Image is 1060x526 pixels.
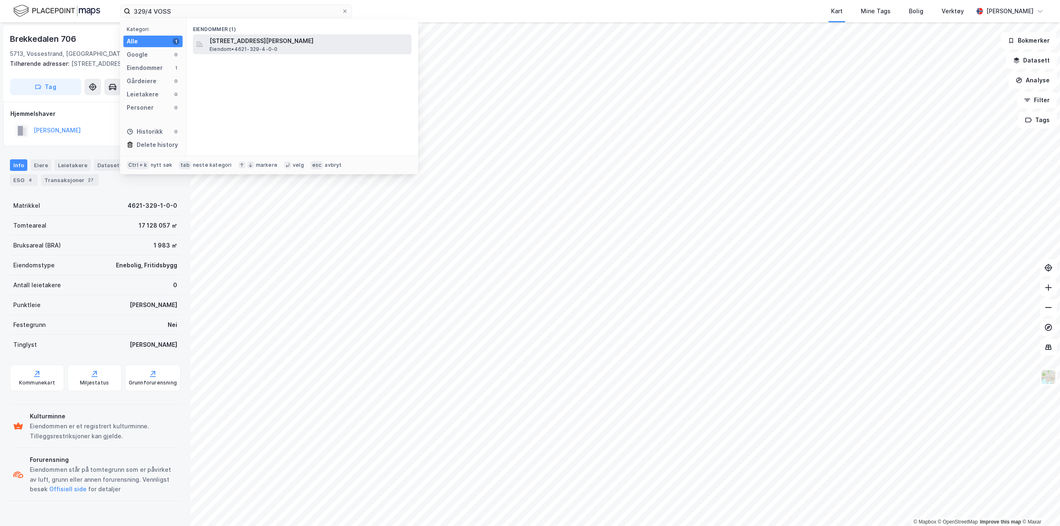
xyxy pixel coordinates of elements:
div: [PERSON_NAME] [986,6,1033,16]
div: Tinglyst [13,340,37,350]
div: [PERSON_NAME] [130,340,177,350]
div: Kart [831,6,843,16]
div: avbryt [325,162,342,168]
div: Historikk [127,127,163,137]
div: Kulturminne [30,411,177,421]
div: 1 [173,38,179,45]
div: 0 [173,51,179,58]
span: [STREET_ADDRESS][PERSON_NAME] [210,36,408,46]
div: Datasett [94,159,125,171]
img: logo.f888ab2527a4732fd821a326f86c7f29.svg [13,4,100,18]
button: Tag [10,79,81,95]
div: Gårdeiere [127,76,157,86]
button: Analyse [1009,72,1057,89]
div: Grunnforurensning [129,379,177,386]
div: Eiendommer (1) [186,19,418,34]
div: [STREET_ADDRESS] [10,59,174,69]
iframe: Chat Widget [1019,486,1060,526]
div: markere [256,162,277,168]
div: Eiere [31,159,51,171]
div: Alle [127,36,138,46]
button: Tags [1018,112,1057,128]
input: Søk på adresse, matrikkel, gårdeiere, leietakere eller personer [130,5,342,17]
div: Kategori [127,26,183,32]
div: Mine Tags [861,6,891,16]
div: 0 [173,104,179,111]
div: neste kategori [193,162,232,168]
div: esc [311,161,323,169]
div: Ctrl + k [127,161,149,169]
div: Leietakere [127,89,159,99]
div: nytt søk [151,162,173,168]
div: Verktøy [942,6,964,16]
a: OpenStreetMap [938,519,978,525]
div: Info [10,159,27,171]
div: Hjemmelshaver [10,109,180,119]
img: Z [1041,369,1056,385]
div: 27 [86,176,95,184]
div: 4 [26,176,34,184]
div: tab [179,161,191,169]
div: [PERSON_NAME] [130,300,177,310]
div: 1 [173,65,179,71]
div: Leietakere [55,159,91,171]
a: Mapbox [913,519,936,525]
div: Punktleie [13,300,41,310]
div: Transaksjoner [41,174,99,186]
button: Bokmerker [1001,32,1057,49]
div: Eiendommer [127,63,163,73]
span: Tilhørende adresser: [10,60,71,67]
div: Tomteareal [13,221,46,231]
div: Forurensning [30,455,177,465]
div: Bruksareal (BRA) [13,240,61,250]
div: Eiendommen er et registrert kulturminne. Tilleggsrestriksjoner kan gjelde. [30,421,177,441]
div: 5713, Vossestrand, [GEOGRAPHIC_DATA] [10,49,126,59]
div: Eiendommen står på tomtegrunn som er påvirket av luft, grunn eller annen forurensning. Vennligst ... [30,465,177,495]
div: 4621-329-1-0-0 [128,201,177,211]
a: Improve this map [980,519,1021,525]
div: 0 [173,128,179,135]
div: ESG [10,174,38,186]
div: Miljøstatus [80,379,109,386]
div: 0 [173,78,179,84]
div: Kommunekart [19,379,55,386]
div: Bolig [909,6,923,16]
div: Matrikkel [13,201,40,211]
div: velg [293,162,304,168]
div: 0 [173,280,177,290]
div: 17 128 057 ㎡ [139,221,177,231]
div: Google [127,50,148,60]
div: Brekkedalen 706 [10,32,78,46]
div: Delete history [137,140,178,150]
div: 1 983 ㎡ [154,240,177,250]
button: Filter [1017,92,1057,108]
div: Eiendomstype [13,260,55,270]
button: Datasett [1006,52,1057,69]
div: Festegrunn [13,320,46,330]
div: Antall leietakere [13,280,61,290]
span: Eiendom • 4621-329-4-0-0 [210,46,277,53]
div: Nei [168,320,177,330]
div: Personer [127,103,154,113]
div: 0 [173,91,179,98]
div: Enebolig, Fritidsbygg [116,260,177,270]
div: Kontrollprogram for chat [1019,486,1060,526]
